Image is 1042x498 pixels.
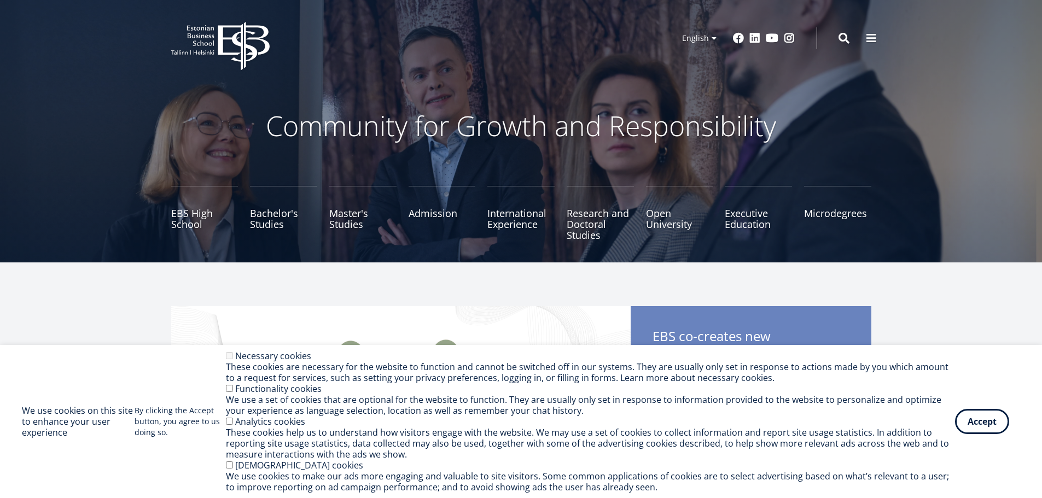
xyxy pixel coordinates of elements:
[784,33,795,44] a: Instagram
[955,409,1009,434] button: Accept
[231,109,811,142] p: Community for Growth and Responsibility
[22,405,135,438] h2: We use cookies on this site to enhance your user experience
[250,186,317,241] a: Bachelor's Studies
[226,394,955,416] div: We use a set of cookies that are optional for the website to function. They are usually only set ...
[226,361,955,383] div: These cookies are necessary for the website to function and cannot be switched off in our systems...
[235,350,311,362] label: Necessary cookies
[487,186,555,241] a: International Experience
[171,186,238,241] a: EBS High School
[235,459,363,471] label: [DEMOGRAPHIC_DATA] cookies
[235,383,322,395] label: Functionality cookies
[766,33,778,44] a: Youtube
[653,328,849,364] span: EBS co-creates new
[409,186,476,241] a: Admission
[804,186,871,241] a: Microdegrees
[135,405,226,438] p: By clicking the Accept button, you agree to us doing so.
[567,186,634,241] a: Research and Doctoral Studies
[226,471,955,493] div: We use cookies to make our ads more engaging and valuable to site visitors. Some common applicati...
[653,344,849,361] span: Sustainability Toolkit for Startups
[733,33,744,44] a: Facebook
[646,186,713,241] a: Open University
[725,186,792,241] a: Executive Education
[329,186,397,241] a: Master's Studies
[235,415,305,427] label: Analytics cookies
[226,427,955,460] div: These cookies help us to understand how visitors engage with the website. We may use a set of coo...
[749,33,760,44] a: Linkedin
